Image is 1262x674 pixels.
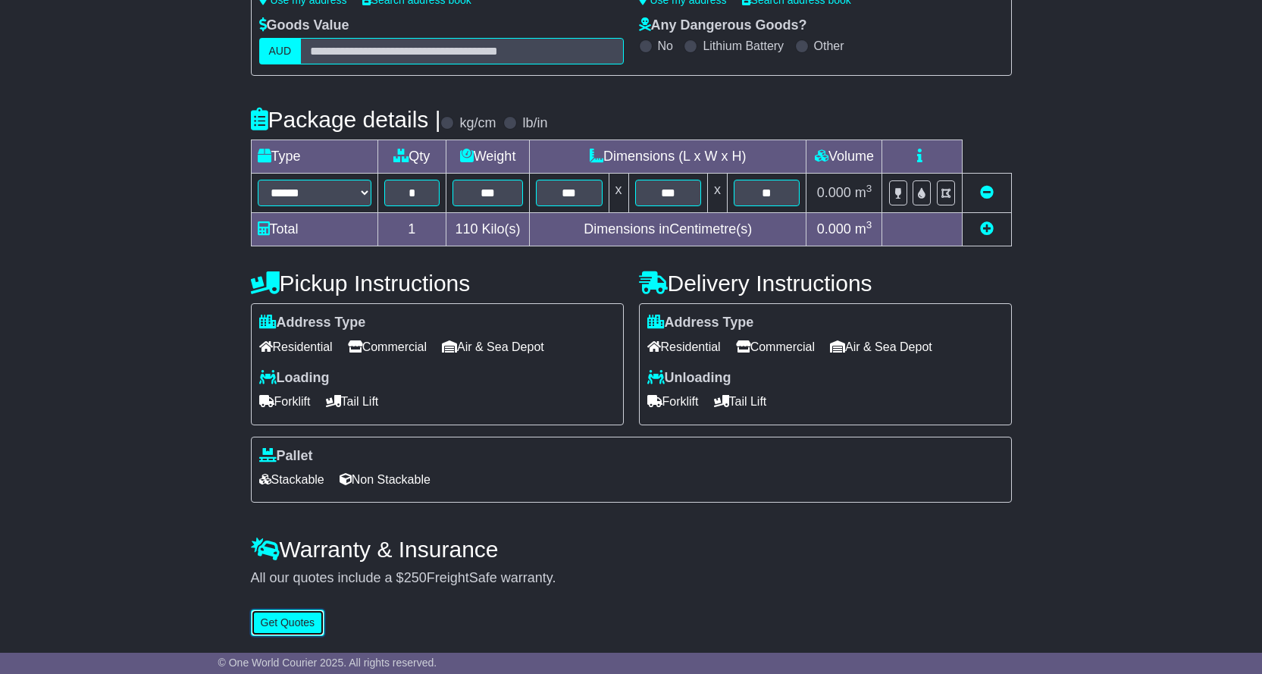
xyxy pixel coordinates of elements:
[736,335,815,359] span: Commercial
[442,335,544,359] span: Air & Sea Depot
[639,17,807,34] label: Any Dangerous Goods?
[218,657,437,669] span: © One World Courier 2025. All rights reserved.
[866,183,872,194] sup: 3
[259,38,302,64] label: AUD
[377,213,446,246] td: 1
[647,390,699,413] span: Forklift
[251,107,441,132] h4: Package details |
[446,140,530,174] td: Weight
[609,174,628,213] td: x
[259,370,330,387] label: Loading
[855,221,872,237] span: m
[251,610,325,636] button: Get Quotes
[251,140,377,174] td: Type
[348,335,427,359] span: Commercial
[530,213,806,246] td: Dimensions in Centimetre(s)
[980,185,994,200] a: Remove this item
[446,213,530,246] td: Kilo(s)
[707,174,727,213] td: x
[326,390,379,413] span: Tail Lift
[259,17,349,34] label: Goods Value
[817,221,851,237] span: 0.000
[259,335,333,359] span: Residential
[714,390,767,413] span: Tail Lift
[259,390,311,413] span: Forklift
[855,185,872,200] span: m
[806,140,882,174] td: Volume
[251,537,1012,562] h4: Warranty & Insurance
[647,370,731,387] label: Unloading
[980,221,994,237] a: Add new item
[259,468,324,491] span: Stackable
[866,219,872,230] sup: 3
[530,140,806,174] td: Dimensions (L x W x H)
[259,315,366,331] label: Address Type
[703,39,784,53] label: Lithium Battery
[522,115,547,132] label: lb/in
[251,213,377,246] td: Total
[259,448,313,465] label: Pallet
[377,140,446,174] td: Qty
[456,221,478,237] span: 110
[647,335,721,359] span: Residential
[830,335,932,359] span: Air & Sea Depot
[814,39,844,53] label: Other
[251,570,1012,587] div: All our quotes include a $ FreightSafe warranty.
[817,185,851,200] span: 0.000
[658,39,673,53] label: No
[647,315,754,331] label: Address Type
[639,271,1012,296] h4: Delivery Instructions
[459,115,496,132] label: kg/cm
[340,468,431,491] span: Non Stackable
[251,271,624,296] h4: Pickup Instructions
[404,570,427,585] span: 250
